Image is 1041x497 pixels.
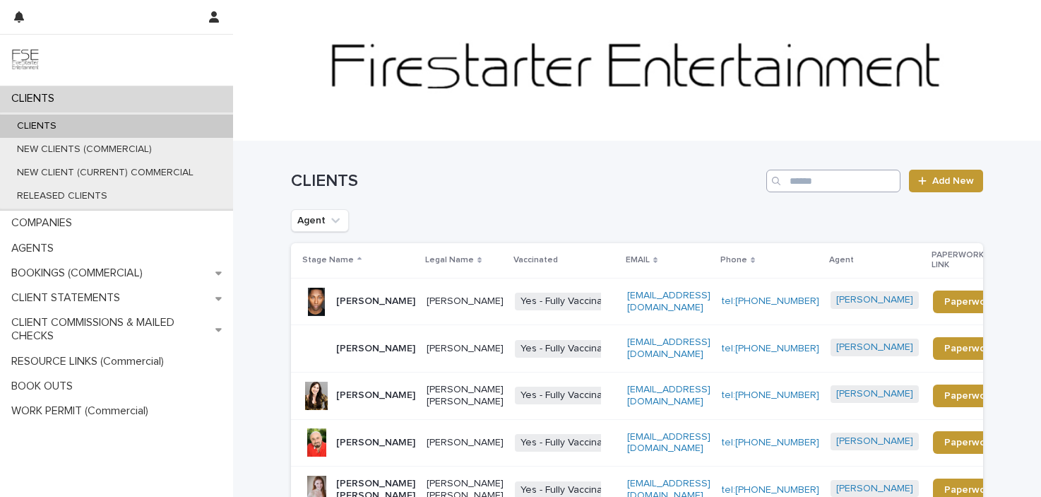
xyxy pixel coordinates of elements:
[291,209,349,232] button: Agent
[722,296,819,306] a: tel:[PHONE_NUMBER]
[302,252,354,268] p: Stage Name
[6,216,83,230] p: COMPANIES
[720,252,747,268] p: Phone
[515,387,623,404] span: Yes - Fully Vaccinated
[427,437,504,449] p: [PERSON_NAME]
[291,325,1028,373] tr: [PERSON_NAME][PERSON_NAME]Yes - Fully Vaccinated[EMAIL_ADDRESS][DOMAIN_NAME]tel:[PHONE_NUMBER][PE...
[6,190,119,202] p: RELEASED CLIENTS
[932,176,974,186] span: Add New
[627,337,710,359] a: [EMAIL_ADDRESS][DOMAIN_NAME]
[627,432,710,454] a: [EMAIL_ADDRESS][DOMAIN_NAME]
[829,252,854,268] p: Agent
[933,385,1006,407] a: Paperwork
[291,171,761,192] h1: CLIENTS
[627,291,710,312] a: [EMAIL_ADDRESS][DOMAIN_NAME]
[336,296,415,308] p: [PERSON_NAME]
[6,167,205,179] p: NEW CLIENT (CURRENT) COMMERCIAL
[722,438,819,448] a: tel:[PHONE_NUMBER]
[722,390,819,400] a: tel:[PHONE_NUMBER]
[766,170,900,192] input: Search
[6,355,175,368] p: RESOURCE LINKS (Commercial)
[909,170,983,192] a: Add New
[626,252,650,268] p: EMAIL
[336,390,415,402] p: [PERSON_NAME]
[6,120,68,132] p: CLIENTS
[944,297,994,307] span: Paperwork
[11,46,40,74] img: 9JgRvJ3ETPGCJDhvPVA5
[427,296,504,308] p: [PERSON_NAME]
[836,294,913,306] a: [PERSON_NAME]
[6,267,154,280] p: BOOKINGS (COMMERCIAL)
[836,388,913,400] a: [PERSON_NAME]
[425,252,474,268] p: Legal Name
[722,485,819,495] a: tel:[PHONE_NUMBER]
[627,385,710,407] a: [EMAIL_ADDRESS][DOMAIN_NAME]
[836,483,913,495] a: [PERSON_NAME]
[6,316,215,343] p: CLIENT COMMISSIONS & MAILED CHECKS
[427,384,504,408] p: [PERSON_NAME] [PERSON_NAME]
[944,485,994,495] span: Paperwork
[515,434,623,452] span: Yes - Fully Vaccinated
[722,344,819,353] a: tel:[PHONE_NUMBER]
[933,431,1006,454] a: Paperwork
[944,344,994,353] span: Paperwork
[944,438,994,448] span: Paperwork
[933,337,1006,360] a: Paperwork
[513,252,558,268] p: Vaccinated
[836,435,913,448] a: [PERSON_NAME]
[291,278,1028,325] tr: [PERSON_NAME][PERSON_NAME]Yes - Fully Vaccinated[EMAIL_ADDRESS][DOMAIN_NAME]tel:[PHONE_NUMBER][PE...
[836,341,913,353] a: [PERSON_NAME]
[932,247,998,274] p: PAPERWORK LINK
[336,343,415,355] p: [PERSON_NAME]
[6,144,163,156] p: NEW CLIENTS (COMMERCIAL)
[6,291,131,305] p: CLIENT STATEMENTS
[336,437,415,449] p: [PERSON_NAME]
[933,291,1006,313] a: Paperwork
[944,391,994,401] span: Paperwork
[427,343,504,355] p: [PERSON_NAME]
[6,380,84,393] p: BOOK OUTS
[6,404,160,418] p: WORK PERMIT (Commercial)
[515,340,623,358] span: Yes - Fully Vaccinated
[6,92,66,105] p: CLIENTS
[515,293,623,310] span: Yes - Fully Vaccinated
[6,242,65,255] p: AGENTS
[291,419,1028,467] tr: [PERSON_NAME][PERSON_NAME]Yes - Fully Vaccinated[EMAIL_ADDRESS][DOMAIN_NAME]tel:[PHONE_NUMBER][PE...
[291,372,1028,419] tr: [PERSON_NAME][PERSON_NAME] [PERSON_NAME]Yes - Fully Vaccinated[EMAIL_ADDRESS][DOMAIN_NAME]tel:[PH...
